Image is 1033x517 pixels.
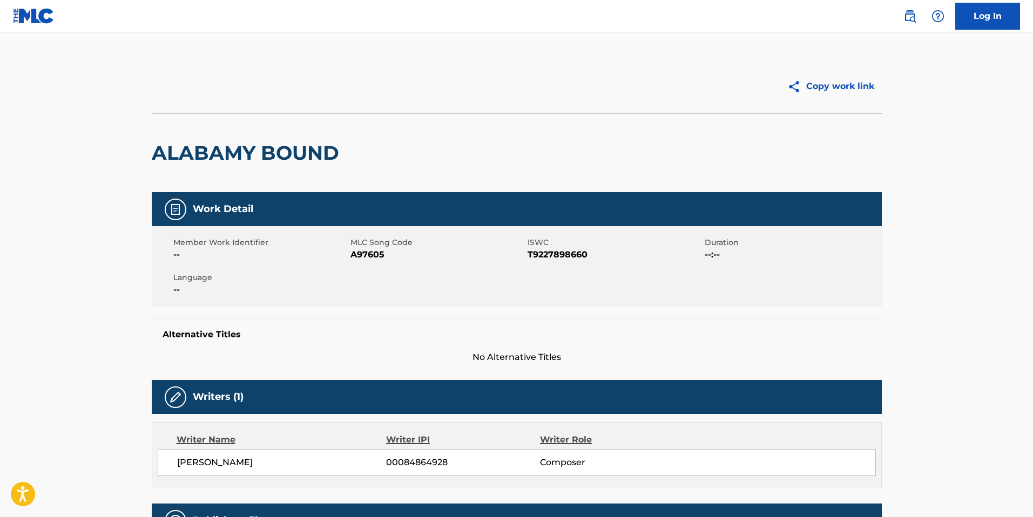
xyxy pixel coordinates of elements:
span: Duration [705,237,879,248]
span: --:-- [705,248,879,261]
h2: ALABAMY BOUND [152,141,345,165]
img: MLC Logo [13,8,55,24]
div: Writer IPI [386,433,540,446]
span: ISWC [528,237,702,248]
span: -- [173,283,348,296]
a: Public Search [899,5,921,27]
span: 00084864928 [386,456,539,469]
img: help [931,10,944,23]
span: MLC Song Code [350,237,525,248]
a: Log In [955,3,1020,30]
h5: Work Detail [193,203,253,215]
iframe: Chat Widget [979,465,1033,517]
span: T9227898660 [528,248,702,261]
span: No Alternative Titles [152,351,882,364]
h5: Writers (1) [193,391,244,403]
h5: Alternative Titles [163,329,871,340]
span: [PERSON_NAME] [177,456,387,469]
img: Copy work link [787,80,806,93]
span: Language [173,272,348,283]
div: Writer Role [540,433,680,446]
span: -- [173,248,348,261]
span: Composer [540,456,680,469]
button: Copy work link [780,73,882,100]
img: Work Detail [169,203,182,216]
div: Writer Name [177,433,387,446]
span: Member Work Identifier [173,237,348,248]
div: Help [927,5,949,27]
img: Writers [169,391,182,404]
img: search [903,10,916,23]
span: A97605 [350,248,525,261]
